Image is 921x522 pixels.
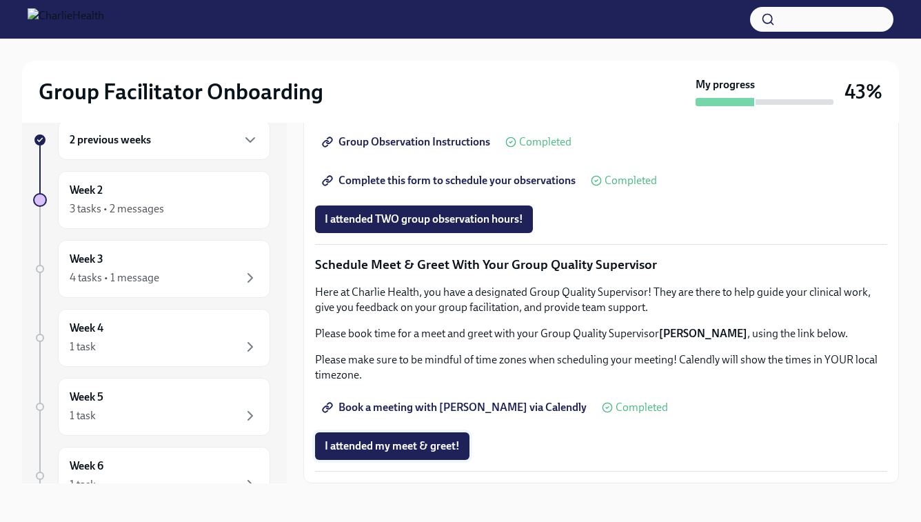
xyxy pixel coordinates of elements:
h6: Week 2 [70,183,103,198]
h6: Week 4 [70,321,103,336]
div: 3 tasks • 2 messages [70,201,164,217]
a: Week 34 tasks • 1 message [33,240,270,298]
h6: Week 6 [70,459,103,474]
div: 2 previous weeks [58,120,270,160]
h3: 43% [844,79,882,104]
a: Week 41 task [33,309,270,367]
span: Complete this form to schedule your observations [325,174,576,188]
span: I attended TWO group observation hours! [325,212,523,226]
a: Book a meeting with [PERSON_NAME] via Calendly [315,394,596,421]
h6: Week 5 [70,390,103,405]
div: 4 tasks • 1 message [70,270,159,285]
a: Week 51 task [33,378,270,436]
h6: 2 previous weeks [70,132,151,148]
span: Completed [605,175,657,186]
a: Week 61 task [33,447,270,505]
button: I attended TWO group observation hours! [315,205,533,233]
p: Please make sure to be mindful of time zones when scheduling your meeting! Calendly will show the... [315,352,887,383]
div: 1 task [70,339,96,354]
p: Please book time for a meet and greet with your Group Quality Supervisor , using the link below. [315,326,887,341]
strong: [PERSON_NAME] [659,327,747,340]
div: 1 task [70,408,96,423]
button: I attended my meet & greet! [315,432,469,460]
span: Book a meeting with [PERSON_NAME] via Calendly [325,401,587,414]
span: Group Observation Instructions [325,135,490,149]
div: 1 task [70,477,96,492]
a: Group Observation Instructions [315,128,500,156]
a: Week 23 tasks • 2 messages [33,171,270,229]
p: Schedule Meet & Greet With Your Group Quality Supervisor [315,256,887,274]
p: Here at Charlie Health, you have a designated Group Quality Supervisor! They are there to help gu... [315,285,887,315]
h2: Group Facilitator Onboarding [39,78,323,106]
a: Complete this form to schedule your observations [315,167,585,194]
strong: My progress [696,77,755,92]
span: Completed [519,137,571,148]
span: I attended my meet & greet! [325,439,460,453]
h6: Week 3 [70,252,103,267]
img: CharlieHealth [28,8,104,30]
span: Completed [616,402,668,413]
